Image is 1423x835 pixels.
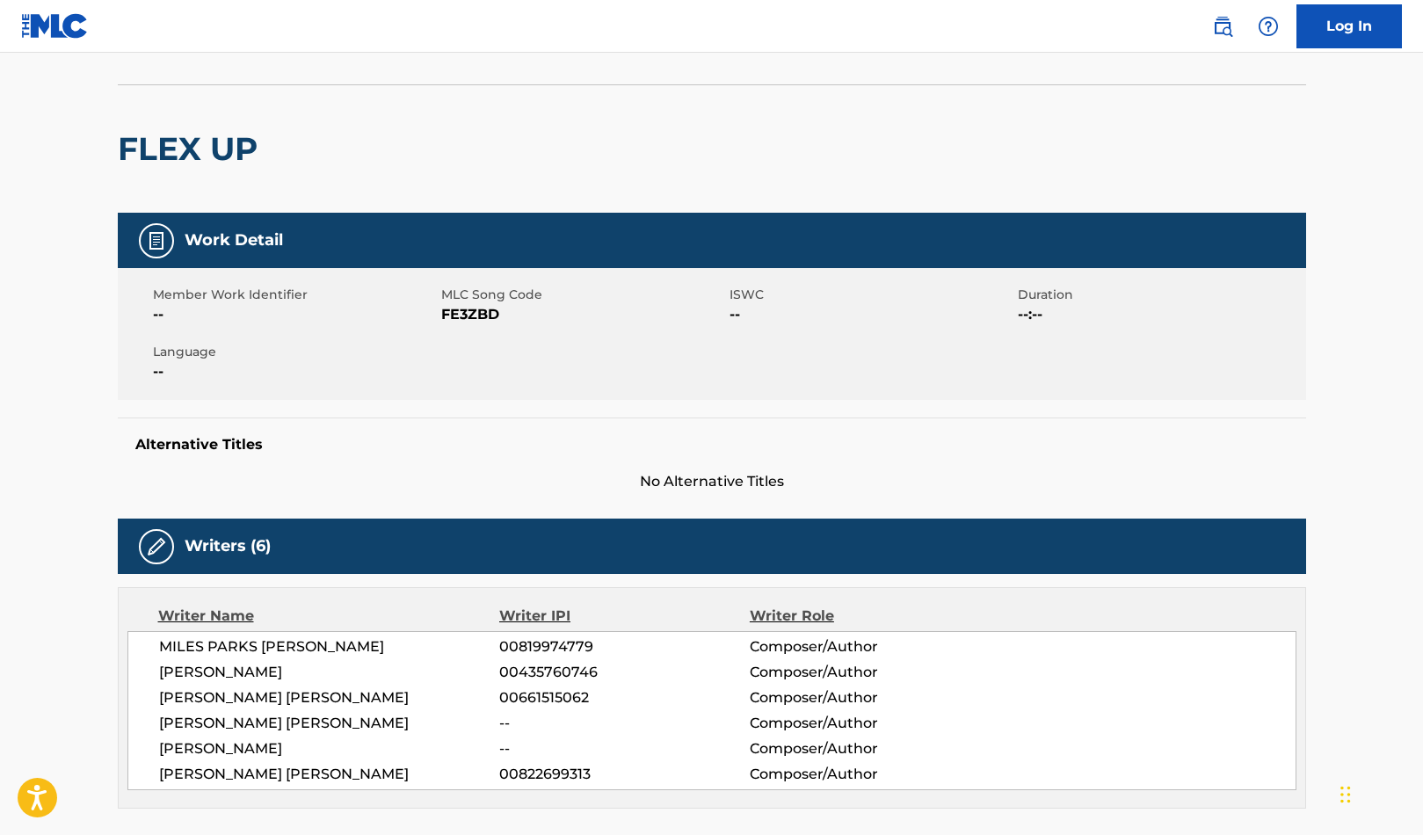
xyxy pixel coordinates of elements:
[185,230,283,250] h5: Work Detail
[1258,16,1279,37] img: help
[750,713,977,734] span: Composer/Author
[499,687,749,708] span: 00661515062
[159,662,500,683] span: [PERSON_NAME]
[499,606,750,627] div: Writer IPI
[159,738,500,759] span: [PERSON_NAME]
[146,536,167,557] img: Writers
[159,713,500,734] span: [PERSON_NAME] [PERSON_NAME]
[159,636,500,657] span: MILES PARKS [PERSON_NAME]
[159,764,500,785] span: [PERSON_NAME] [PERSON_NAME]
[153,361,437,382] span: --
[750,662,977,683] span: Composer/Author
[1340,768,1351,821] div: Drag
[159,687,500,708] span: [PERSON_NAME] [PERSON_NAME]
[1251,9,1286,44] div: Help
[499,662,749,683] span: 00435760746
[146,230,167,251] img: Work Detail
[185,536,271,556] h5: Writers (6)
[750,687,977,708] span: Composer/Author
[750,764,977,785] span: Composer/Author
[1212,16,1233,37] img: search
[750,738,977,759] span: Composer/Author
[1296,4,1402,48] a: Log In
[158,606,500,627] div: Writer Name
[499,713,749,734] span: --
[499,738,749,759] span: --
[441,286,725,304] span: MLC Song Code
[750,606,977,627] div: Writer Role
[118,129,266,169] h2: FLEX UP
[135,436,1289,454] h5: Alternative Titles
[499,636,749,657] span: 00819974779
[750,636,977,657] span: Composer/Author
[1205,9,1240,44] a: Public Search
[153,304,437,325] span: --
[118,471,1306,492] span: No Alternative Titles
[730,286,1013,304] span: ISWC
[1018,286,1302,304] span: Duration
[153,343,437,361] span: Language
[730,304,1013,325] span: --
[499,764,749,785] span: 00822699313
[441,304,725,325] span: FE3ZBD
[1018,304,1302,325] span: --:--
[153,286,437,304] span: Member Work Identifier
[21,13,89,39] img: MLC Logo
[1335,751,1423,835] iframe: Chat Widget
